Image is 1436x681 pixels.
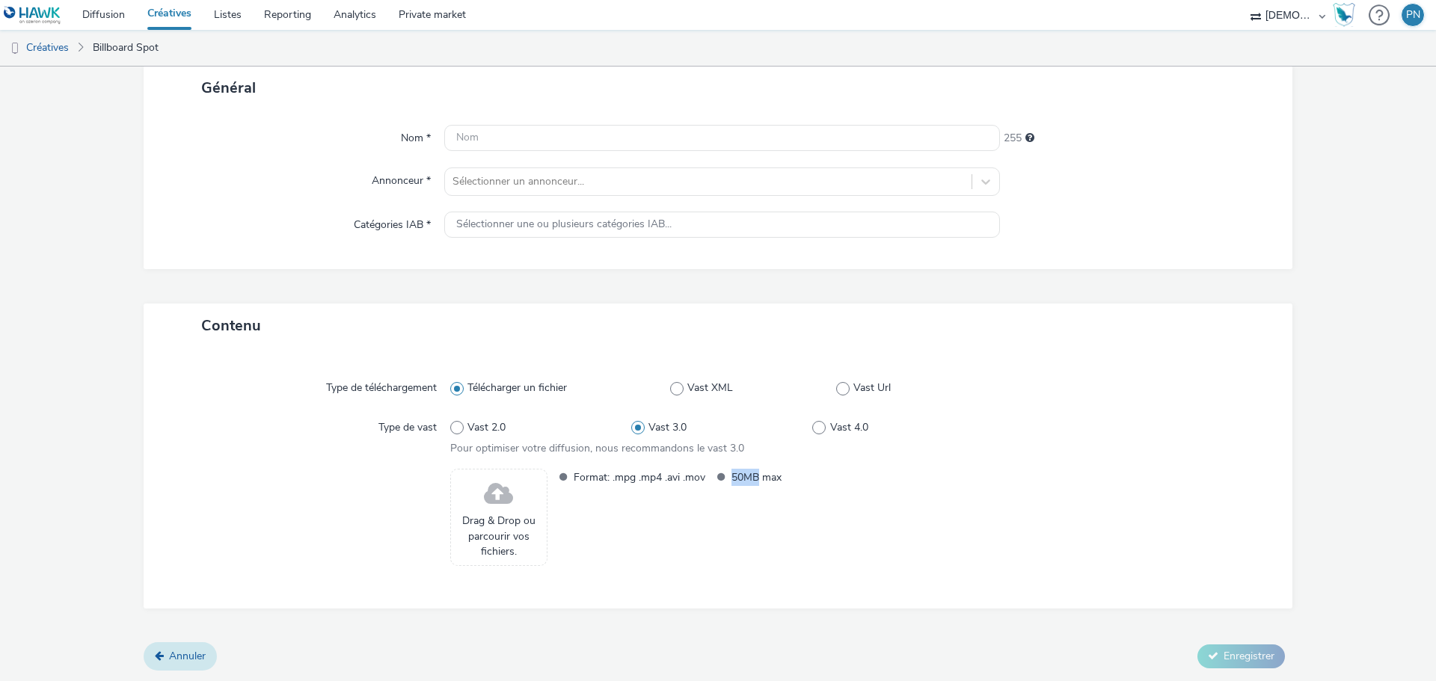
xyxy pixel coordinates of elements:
[201,78,256,98] span: Général
[85,30,166,66] a: Billboard Spot
[169,649,206,663] span: Annuler
[201,315,261,336] span: Contenu
[7,41,22,56] img: dooh
[1406,4,1420,26] div: PN
[320,375,443,395] label: Type de téléchargement
[458,514,539,559] span: Drag & Drop ou parcourir vos fichiers.
[450,441,744,455] span: Pour optimiser votre diffusion, nous recommandons le vast 3.0
[1333,3,1355,27] img: Hawk Academy
[144,642,217,671] a: Annuler
[648,420,687,435] span: Vast 3.0
[1197,644,1285,668] button: Enregistrer
[574,469,705,486] span: Format: .mpg .mp4 .avi .mov
[4,6,61,25] img: undefined Logo
[853,380,891,395] span: Vast Url
[830,420,868,435] span: Vast 4.0
[467,380,567,395] span: Télécharger un fichier
[444,125,1000,151] input: Nom
[1224,649,1274,663] span: Enregistrer
[348,212,437,232] label: Catégories IAB *
[467,420,506,435] span: Vast 2.0
[1004,131,1022,146] span: 255
[1025,131,1034,146] div: 255 caractères maximum
[1333,3,1361,27] a: Hawk Academy
[731,469,863,486] span: 50MB max
[366,167,437,188] label: Annonceur *
[372,414,443,435] label: Type de vast
[395,125,437,146] label: Nom *
[456,218,672,231] span: Sélectionner une ou plusieurs catégories IAB...
[687,380,733,395] span: Vast XML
